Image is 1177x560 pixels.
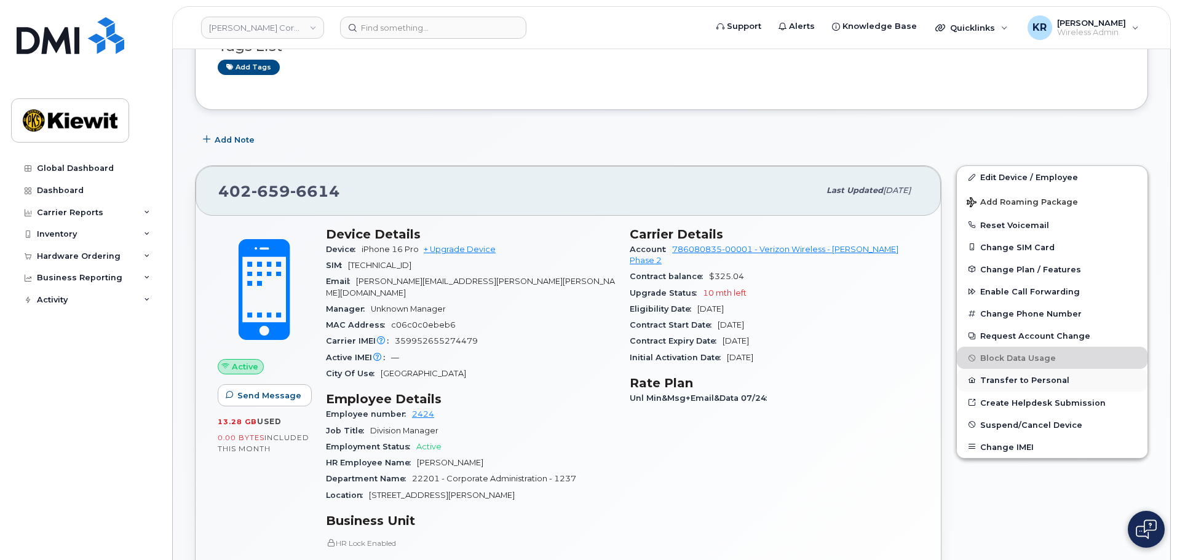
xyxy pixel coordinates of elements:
span: [PERSON_NAME][EMAIL_ADDRESS][PERSON_NAME][PERSON_NAME][DOMAIN_NAME] [326,277,615,297]
span: [DATE] [718,320,744,329]
button: Change IMEI [957,436,1147,458]
span: Contract Expiry Date [630,336,723,345]
span: Add Roaming Package [967,197,1078,209]
span: used [257,417,282,426]
button: Add Roaming Package [957,189,1147,214]
span: $325.04 [709,272,744,281]
span: Employment Status [326,442,416,451]
button: Request Account Change [957,325,1147,347]
span: Upgrade Status [630,288,703,298]
a: 2424 [412,409,434,419]
a: + Upgrade Device [424,245,496,254]
span: Wireless Admin [1057,28,1126,37]
img: Open chat [1136,519,1157,539]
span: Email [326,277,356,286]
span: Change Plan / Features [980,264,1081,274]
span: [DATE] [723,336,749,345]
span: iPhone 16 Pro [362,245,419,254]
button: Change Phone Number [957,302,1147,325]
span: Account [630,245,672,254]
h3: Rate Plan [630,376,919,390]
span: Contract balance [630,272,709,281]
span: Job Title [326,426,370,435]
span: [DATE] [883,186,911,195]
span: 13.28 GB [218,417,257,426]
span: 659 [252,182,290,200]
span: Quicklinks [950,23,995,33]
span: 402 [218,182,340,200]
span: Initial Activation Date [630,353,727,362]
span: Knowledge Base [842,20,917,33]
a: Add tags [218,60,280,75]
span: 6614 [290,182,340,200]
h3: Device Details [326,227,615,242]
button: Reset Voicemail [957,214,1147,236]
a: Create Helpdesk Submission [957,392,1147,414]
button: Enable Call Forwarding [957,280,1147,302]
span: [STREET_ADDRESS][PERSON_NAME] [369,491,515,500]
span: [GEOGRAPHIC_DATA] [381,369,466,378]
span: included this month [218,433,309,453]
p: HR Lock Enabled [326,538,615,548]
span: Active [232,361,258,373]
span: Device [326,245,362,254]
a: 786080835-00001 - Verizon Wireless - [PERSON_NAME] Phase 2 [630,245,898,265]
h3: Business Unit [326,513,615,528]
a: Edit Device / Employee [957,166,1147,188]
span: 0.00 Bytes [218,433,264,442]
h3: Tags List [218,39,1125,54]
span: [TECHNICAL_ID] [348,261,411,270]
button: Change SIM Card [957,236,1147,258]
button: Change Plan / Features [957,258,1147,280]
span: Suspend/Cancel Device [980,420,1082,429]
h3: Employee Details [326,392,615,406]
span: Support [727,20,761,33]
span: KR [1032,20,1047,35]
span: Enable Call Forwarding [980,287,1080,296]
input: Find something... [340,17,526,39]
button: Add Note [195,128,265,151]
span: HR Employee Name [326,458,417,467]
span: Alerts [789,20,815,33]
a: Kiewit Corporation [201,17,324,39]
span: Unl Min&Msg+Email&Data 07/24 [630,393,773,403]
span: SIM [326,261,348,270]
span: [PERSON_NAME] [417,458,483,467]
span: 22201 - Corporate Administration - 1237 [412,474,576,483]
span: Unknown Manager [371,304,446,314]
span: Active [416,442,442,451]
span: Add Note [215,134,255,146]
span: City Of Use [326,369,381,378]
span: Send Message [237,390,301,401]
button: Transfer to Personal [957,369,1147,391]
a: Support [708,14,770,39]
button: Suspend/Cancel Device [957,414,1147,436]
span: Manager [326,304,371,314]
span: MAC Address [326,320,391,329]
span: Contract Start Date [630,320,718,329]
span: Eligibility Date [630,304,697,314]
span: Division Manager [370,426,438,435]
span: [PERSON_NAME] [1057,18,1126,28]
div: Kevin Rose [1019,15,1147,40]
span: — [391,353,399,362]
a: Knowledge Base [823,14,925,39]
button: Block Data Usage [957,347,1147,369]
span: [DATE] [727,353,753,362]
span: c06c0c0ebeb6 [391,320,456,329]
span: Location [326,491,369,500]
span: Carrier IMEI [326,336,395,345]
span: Department Name [326,474,412,483]
span: 359952655274479 [395,336,478,345]
a: Alerts [770,14,823,39]
div: Quicklinks [927,15,1016,40]
button: Send Message [218,384,312,406]
span: 10 mth left [703,288,747,298]
span: Employee number [326,409,412,419]
span: Last updated [826,186,883,195]
span: Active IMEI [326,353,391,362]
span: [DATE] [697,304,724,314]
h3: Carrier Details [630,227,919,242]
